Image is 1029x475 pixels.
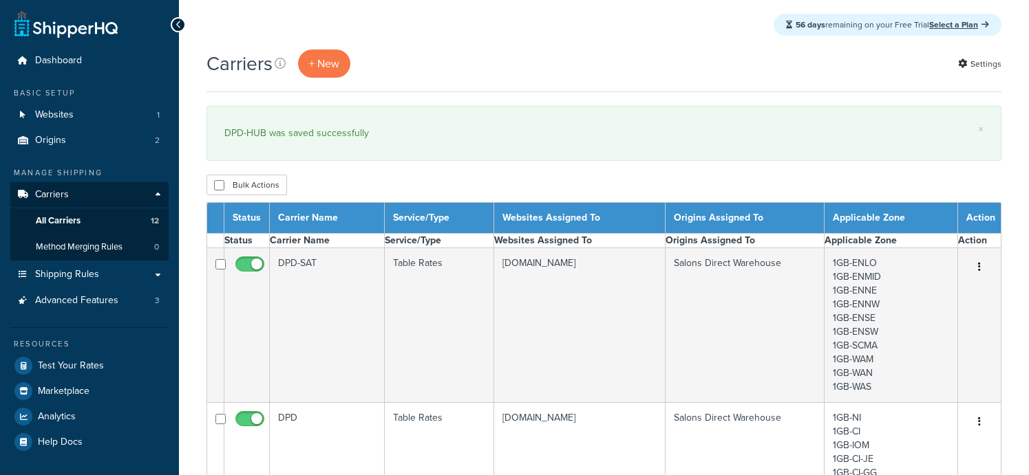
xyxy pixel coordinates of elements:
h1: Carriers [206,50,273,77]
span: Advanced Features [35,295,118,307]
strong: 56 days [796,19,825,31]
li: Advanced Features [10,288,169,313]
span: All Carriers [36,215,81,227]
a: Carriers [10,182,169,208]
td: DPD-SAT [270,248,385,403]
th: Service/Type [384,234,494,248]
span: Help Docs [38,437,83,448]
a: Settings [958,54,1001,74]
div: Manage Shipping [10,167,169,179]
a: Marketplace [10,379,169,404]
a: Websites 1 [10,102,169,128]
th: Websites Assigned To [494,234,666,248]
th: Status [224,234,270,248]
div: remaining on your Free Trial [774,14,1001,36]
th: Service/Type [384,203,494,234]
a: Help Docs [10,430,169,454]
td: Salons Direct Warehouse [666,248,825,403]
span: 2 [155,135,160,146]
span: Carriers [35,189,69,201]
a: Dashboard [10,48,169,74]
th: Action [958,234,1001,248]
th: Carrier Name [270,203,385,234]
a: + New [298,49,350,78]
a: Shipping Rules [10,262,169,287]
li: Websites [10,102,169,128]
span: Analytics [38,411,76,423]
th: Carrier Name [270,234,385,248]
div: Resources [10,338,169,350]
li: Origins [10,128,169,153]
a: Select a Plan [929,19,989,31]
a: All Carriers 12 [10,208,169,234]
div: Basic Setup [10,87,169,99]
a: Origins 2 [10,128,169,153]
th: Status [224,203,270,234]
li: Method Merging Rules [10,234,169,260]
th: Origins Assigned To [666,203,825,234]
span: Test Your Rates [38,360,104,372]
a: Test Your Rates [10,353,169,378]
span: Origins [35,135,66,146]
div: DPD-HUB was saved successfully [224,124,984,143]
td: Table Rates [384,248,494,403]
th: Action [958,203,1001,234]
span: Shipping Rules [35,269,99,280]
td: 1GB-ENLO 1GB-ENMID 1GB-ENNE 1GB-ENNW 1GB-ENSE 1GB-ENSW 1GB-SCMA 1GB-WAM 1GB-WAN 1GB-WAS [825,248,958,403]
span: Marketplace [38,386,89,397]
span: 12 [151,215,159,227]
a: ShipperHQ Home [14,10,118,38]
span: Websites [35,109,74,121]
td: [DOMAIN_NAME] [494,248,666,403]
li: Carriers [10,182,169,261]
span: Method Merging Rules [36,241,123,253]
a: × [978,124,984,135]
span: 3 [155,295,160,307]
li: All Carriers [10,208,169,234]
button: Bulk Actions [206,175,287,195]
span: Dashboard [35,55,82,67]
th: Applicable Zone [825,203,958,234]
th: Websites Assigned To [494,203,666,234]
a: Method Merging Rules 0 [10,234,169,260]
a: Advanced Features 3 [10,288,169,313]
th: Applicable Zone [825,234,958,248]
span: 1 [157,109,160,121]
a: Analytics [10,404,169,429]
th: Origins Assigned To [666,234,825,248]
span: 0 [154,241,159,253]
